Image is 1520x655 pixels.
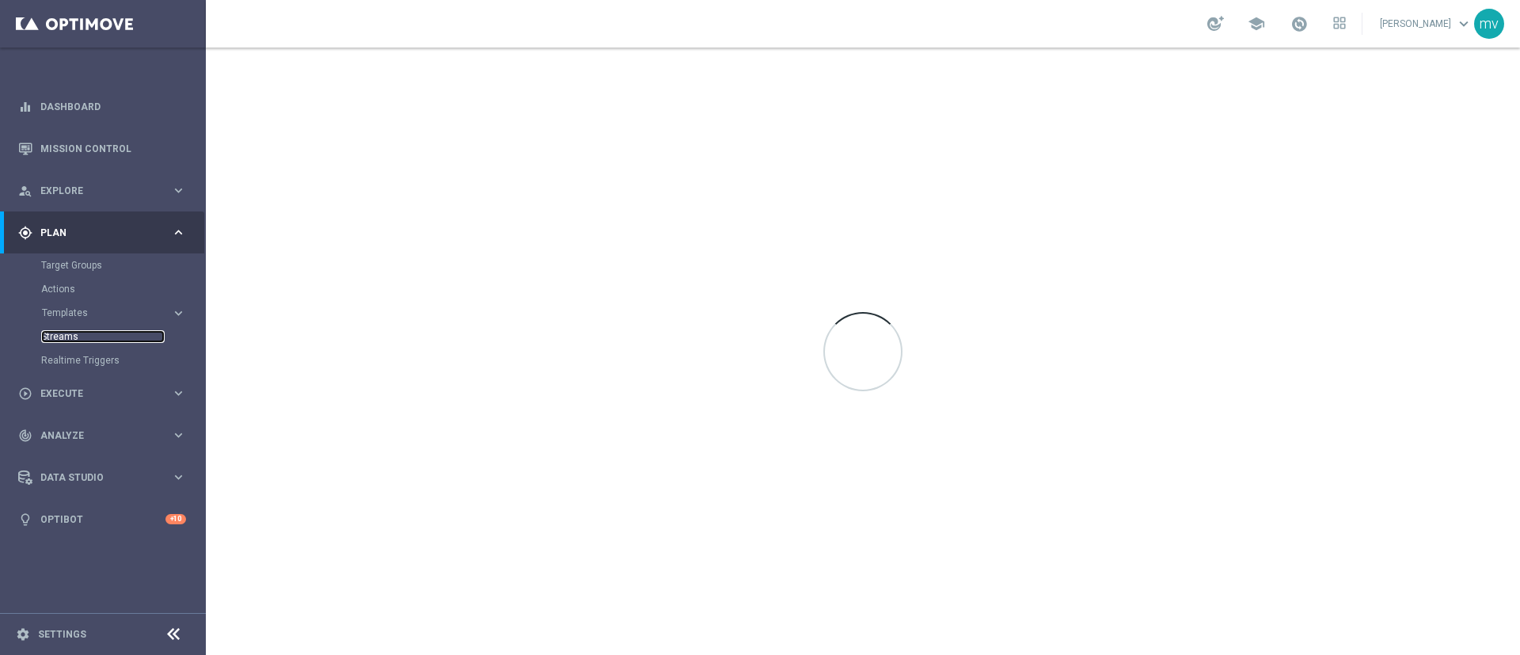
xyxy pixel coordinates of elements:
button: track_changes Analyze keyboard_arrow_right [17,429,187,442]
a: Actions [41,283,165,295]
button: equalizer Dashboard [17,101,187,113]
i: play_circle_outline [18,387,32,401]
div: Execute [18,387,171,401]
span: school [1248,15,1265,32]
span: Data Studio [40,473,171,482]
i: person_search [18,184,32,198]
div: +10 [165,514,186,524]
i: keyboard_arrow_right [171,183,186,198]
a: [PERSON_NAME]keyboard_arrow_down [1378,12,1474,36]
a: Dashboard [40,86,186,128]
i: keyboard_arrow_right [171,225,186,240]
span: Explore [40,186,171,196]
i: equalizer [18,100,32,114]
span: Execute [40,389,171,398]
i: keyboard_arrow_right [171,470,186,485]
span: Analyze [40,431,171,440]
div: mv [1474,9,1504,39]
div: Data Studio [18,470,171,485]
i: gps_fixed [18,226,32,240]
div: Explore [18,184,171,198]
button: person_search Explore keyboard_arrow_right [17,185,187,197]
div: Mission Control [18,128,186,169]
span: Plan [40,228,171,238]
a: Mission Control [40,128,186,169]
div: Streams [41,325,204,348]
i: settings [16,627,30,642]
div: Templates [41,301,204,325]
a: Realtime Triggers [41,354,165,367]
div: Realtime Triggers [41,348,204,372]
a: Streams [41,330,165,343]
span: keyboard_arrow_down [1455,15,1472,32]
button: Data Studio keyboard_arrow_right [17,471,187,484]
div: Target Groups [41,253,204,277]
div: Optibot [18,498,186,540]
div: Analyze [18,428,171,443]
a: Optibot [40,498,165,540]
a: Target Groups [41,259,165,272]
span: Templates [42,308,155,318]
i: keyboard_arrow_right [171,428,186,443]
div: Actions [41,277,204,301]
i: keyboard_arrow_right [171,306,186,321]
button: lightbulb Optibot +10 [17,513,187,526]
i: keyboard_arrow_right [171,386,186,401]
div: Dashboard [18,86,186,128]
button: Mission Control [17,143,187,155]
i: lightbulb [18,512,32,527]
i: track_changes [18,428,32,443]
button: play_circle_outline Execute keyboard_arrow_right [17,387,187,400]
button: gps_fixed Plan keyboard_arrow_right [17,227,187,239]
div: Templates [42,308,171,318]
button: Templates keyboard_arrow_right [41,307,187,319]
div: Plan [18,226,171,240]
a: Settings [38,630,86,639]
